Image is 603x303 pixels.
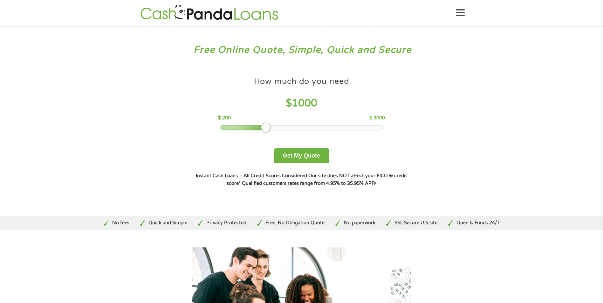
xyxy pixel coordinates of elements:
[456,219,500,226] p: Open & Funds 24/7
[139,4,280,22] img: GetLoanNow Logo
[196,173,307,178] strong: Instant Cash Loans - All Credit Scores Considered
[206,219,246,226] p: Privacy Protected
[112,219,129,226] p: No fees
[344,219,375,226] p: No paperwork
[242,181,376,186] strong: Qualified customers rates range from 4.95% to 35.95% APR¹
[394,219,437,226] p: SSL Secure U.S site
[218,115,231,122] p: $ 200
[254,76,349,87] h4: How much do you need
[274,148,329,163] button: Get My Quote
[227,173,407,186] strong: Our site does NOT affect your FICO ® credit score*
[265,219,325,226] p: Free, No Obligation Quote
[148,219,187,226] p: Quick and Simple
[292,97,317,109] span: 1000
[218,97,385,110] h4: $
[18,44,585,56] h3: Free Online Quote, Simple, Quick and Secure
[369,115,385,122] p: $ 3000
